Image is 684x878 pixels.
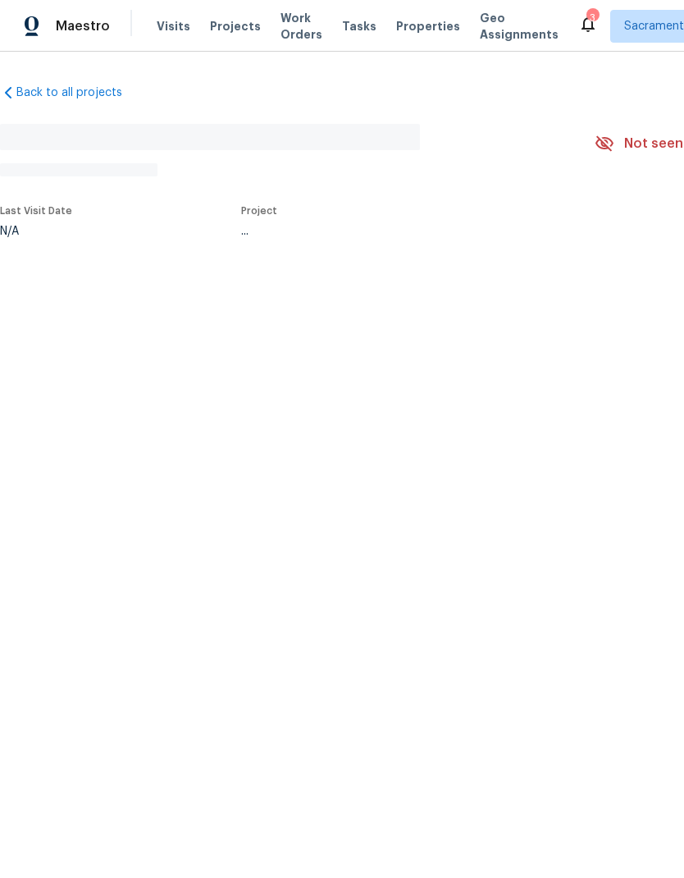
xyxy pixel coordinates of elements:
[241,226,556,237] div: ...
[241,206,277,216] span: Project
[480,10,559,43] span: Geo Assignments
[157,18,190,34] span: Visits
[396,18,460,34] span: Properties
[586,10,598,26] div: 3
[56,18,110,34] span: Maestro
[210,18,261,34] span: Projects
[280,10,322,43] span: Work Orders
[342,21,376,32] span: Tasks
